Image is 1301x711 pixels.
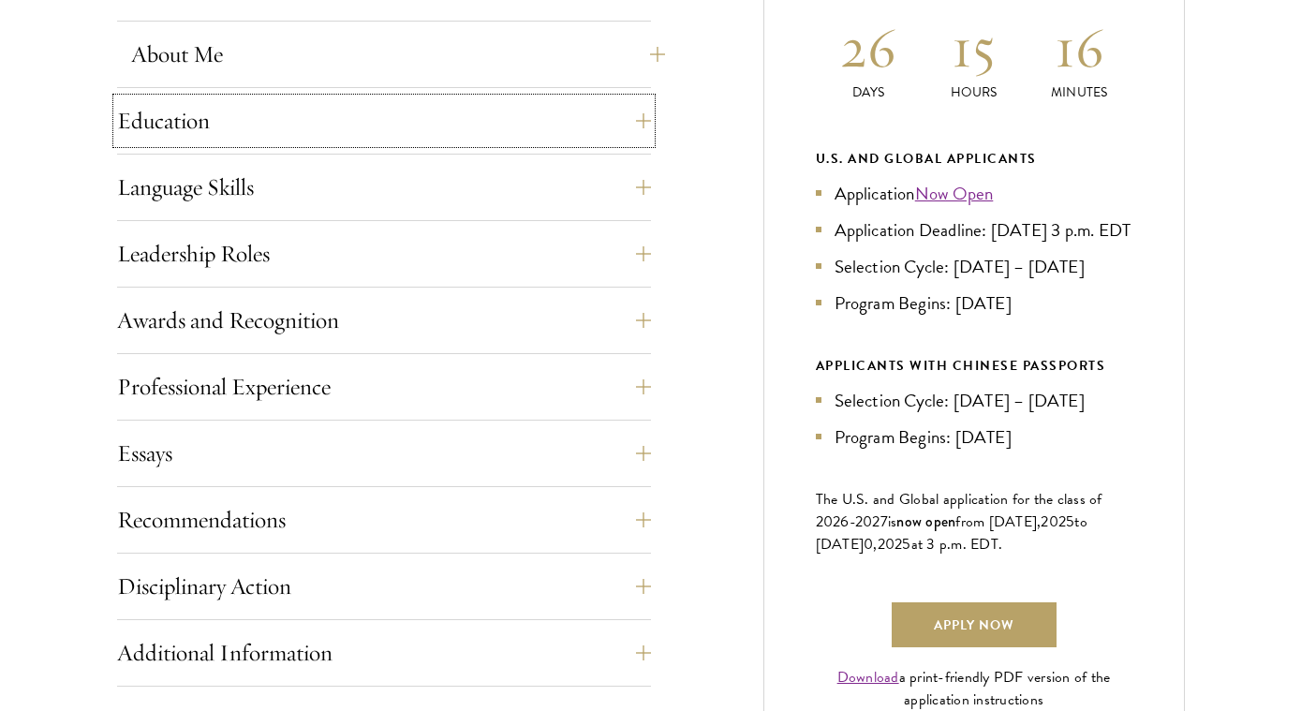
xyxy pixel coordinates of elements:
[117,630,651,675] button: Additional Information
[850,511,880,533] span: -202
[816,82,922,102] p: Days
[864,533,873,555] span: 0
[955,511,1041,533] span: from [DATE],
[117,431,651,476] button: Essays
[816,180,1132,207] li: Application
[816,12,922,82] h2: 26
[117,165,651,210] button: Language Skills
[816,423,1132,451] li: Program Begins: [DATE]
[921,82,1027,102] p: Hours
[1027,12,1132,82] h2: 16
[816,253,1132,280] li: Selection Cycle: [DATE] – [DATE]
[902,533,910,555] span: 5
[915,180,994,207] a: Now Open
[1066,511,1074,533] span: 5
[837,666,899,689] a: Download
[117,364,651,409] button: Professional Experience
[816,488,1102,533] span: The U.S. and Global application for the class of 202
[816,289,1132,317] li: Program Begins: [DATE]
[131,32,665,77] button: About Me
[816,511,1087,555] span: to [DATE]
[117,231,651,276] button: Leadership Roles
[816,666,1132,711] div: a print-friendly PDF version of the application instructions
[921,12,1027,82] h2: 15
[840,511,849,533] span: 6
[117,564,651,609] button: Disciplinary Action
[117,298,651,343] button: Awards and Recognition
[911,533,1003,555] span: at 3 p.m. EDT.
[892,602,1057,647] a: Apply Now
[896,511,955,532] span: now open
[1041,511,1066,533] span: 202
[878,533,903,555] span: 202
[816,387,1132,414] li: Selection Cycle: [DATE] – [DATE]
[1027,82,1132,102] p: Minutes
[880,511,888,533] span: 7
[117,497,651,542] button: Recommendations
[816,216,1132,244] li: Application Deadline: [DATE] 3 p.m. EDT
[888,511,897,533] span: is
[816,354,1132,378] div: APPLICANTS WITH CHINESE PASSPORTS
[816,147,1132,170] div: U.S. and Global Applicants
[873,533,877,555] span: ,
[117,98,651,143] button: Education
